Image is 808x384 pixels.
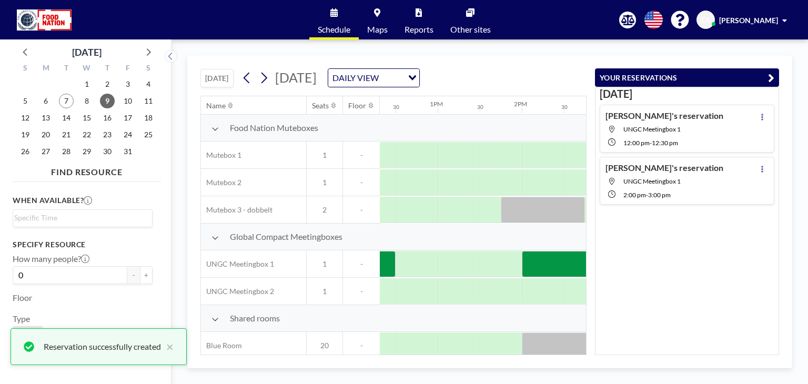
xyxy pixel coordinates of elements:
div: M [36,62,56,76]
h4: FIND RESOURCE [13,163,161,177]
div: S [15,62,36,76]
div: 30 [477,104,483,110]
span: Tuesday, October 14, 2025 [59,110,74,125]
span: Wednesday, October 29, 2025 [79,144,94,159]
h3: Specify resource [13,240,153,249]
span: Friday, October 3, 2025 [120,77,135,92]
label: Floor [13,292,32,303]
span: Friday, October 10, 2025 [120,94,135,108]
h4: [PERSON_NAME]'s reservation [605,163,723,173]
div: Floor [348,101,366,110]
span: Food Nation Muteboxes [230,123,318,133]
span: UNGC Meetingbox 1 [623,177,681,185]
span: 12:30 PM [652,139,678,147]
button: YOUR RESERVATIONS [595,68,779,87]
span: - [343,205,380,215]
div: 30 [393,104,399,110]
div: [DATE] [72,45,102,59]
span: DAILY VIEW [330,71,381,85]
span: 1 [307,178,342,187]
span: Wednesday, October 15, 2025 [79,110,94,125]
div: Search for option [328,69,419,87]
span: Thursday, October 9, 2025 [100,94,115,108]
span: Saturday, October 11, 2025 [141,94,156,108]
span: Wednesday, October 8, 2025 [79,94,94,108]
span: Tuesday, October 7, 2025 [59,94,74,108]
span: Friday, October 31, 2025 [120,144,135,159]
span: 3:00 PM [648,191,671,199]
span: Friday, October 17, 2025 [120,110,135,125]
h3: [DATE] [600,87,774,100]
div: W [77,62,97,76]
span: Wednesday, October 1, 2025 [79,77,94,92]
span: EA [701,15,711,25]
span: UNGC Meetingbox 1 [201,259,274,269]
span: [DATE] [275,69,317,85]
div: F [117,62,138,76]
div: 30 [561,104,568,110]
span: Sunday, October 26, 2025 [18,144,33,159]
span: Global Compact Meetingboxes [230,231,342,242]
div: S [138,62,158,76]
span: 12:00 PM [623,139,650,147]
div: T [97,62,117,76]
span: Friday, October 24, 2025 [120,127,135,142]
span: - [343,178,380,187]
span: Thursday, October 30, 2025 [100,144,115,159]
span: Schedule [318,25,350,34]
span: 1 [307,287,342,296]
span: Blue Room [201,341,242,350]
span: - [343,341,380,350]
button: - [127,266,140,284]
span: Mutebox 1 [201,150,241,160]
span: UNGC Meetingbox 2 [201,287,274,296]
span: [PERSON_NAME] [719,16,778,25]
span: - [343,259,380,269]
div: 1PM [430,100,443,108]
span: Monday, October 13, 2025 [38,110,53,125]
img: organization-logo [17,9,72,31]
span: Reports [405,25,433,34]
span: Other sites [450,25,491,34]
div: Search for option [13,210,152,226]
span: 2 [307,205,342,215]
span: Thursday, October 2, 2025 [100,77,115,92]
span: 1 [307,259,342,269]
div: 2PM [514,100,527,108]
span: 2:00 PM [623,191,646,199]
input: Search for option [14,212,146,224]
span: Wednesday, October 22, 2025 [79,127,94,142]
label: How many people? [13,254,89,264]
span: 20 [307,341,342,350]
span: Sunday, October 5, 2025 [18,94,33,108]
div: Seats [312,101,329,110]
span: Saturday, October 18, 2025 [141,110,156,125]
span: Thursday, October 16, 2025 [100,110,115,125]
span: Saturday, October 4, 2025 [141,77,156,92]
span: Mutebox 3 - dobbelt [201,205,272,215]
input: Search for option [382,71,402,85]
button: close [161,340,174,353]
span: Tuesday, October 28, 2025 [59,144,74,159]
label: Type [13,314,30,324]
span: Monday, October 6, 2025 [38,94,53,108]
span: - [650,139,652,147]
span: Saturday, October 25, 2025 [141,127,156,142]
span: 1 [307,150,342,160]
span: Monday, October 20, 2025 [38,127,53,142]
span: Monday, October 27, 2025 [38,144,53,159]
span: Shared rooms [230,313,280,324]
span: UNGC Meetingbox 1 [623,125,681,133]
span: Tuesday, October 21, 2025 [59,127,74,142]
button: + [140,266,153,284]
span: Maps [367,25,388,34]
div: Name [206,101,226,110]
span: - [343,150,380,160]
span: Thursday, October 23, 2025 [100,127,115,142]
div: Reservation successfully created [44,340,161,353]
div: T [56,62,77,76]
span: Sunday, October 19, 2025 [18,127,33,142]
span: Mutebox 2 [201,178,241,187]
h4: [PERSON_NAME]'s reservation [605,110,723,121]
span: - [646,191,648,199]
